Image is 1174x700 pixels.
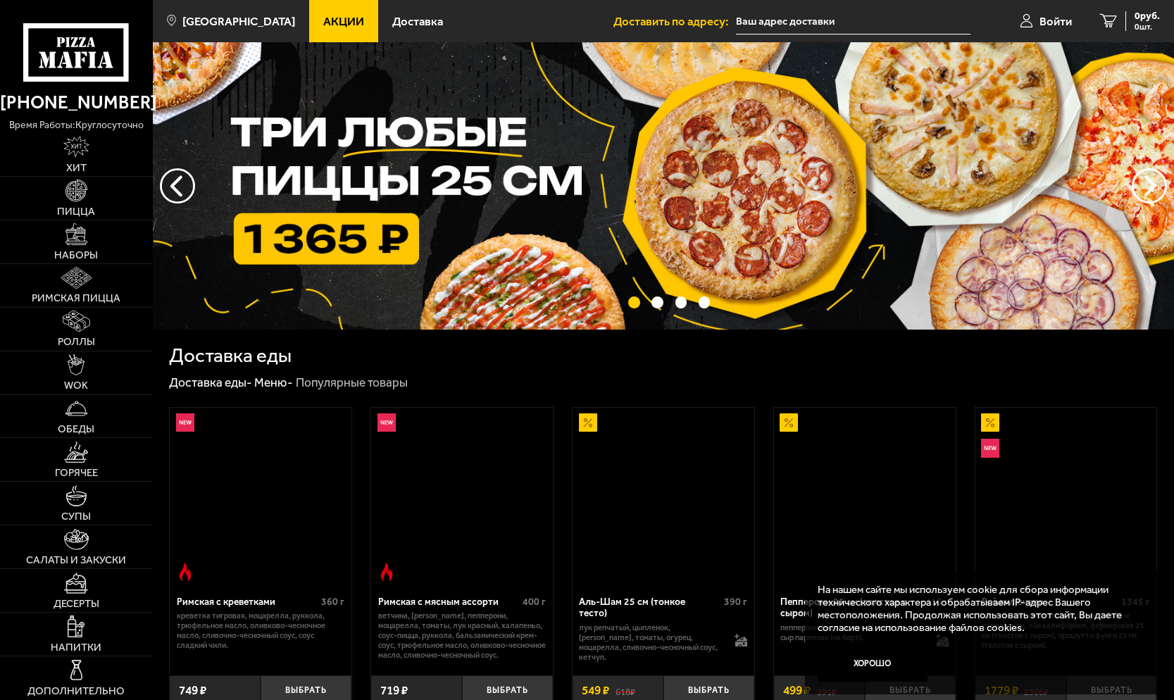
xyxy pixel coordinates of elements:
[818,645,928,682] button: Хорошо
[981,439,999,457] img: Новинка
[177,596,318,608] div: Римская с креветками
[66,163,87,173] span: Хит
[774,408,956,587] a: АкционныйПепперони 25 см (толстое с сыром)
[699,296,711,308] button: точки переключения
[579,623,722,663] p: лук репчатый, цыпленок, [PERSON_NAME], томаты, огурец, моцарелла, сливочно-чесночный соус, кетчуп.
[392,15,443,27] span: Доставка
[582,685,609,696] span: 549 ₽
[378,611,547,660] p: ветчина, [PERSON_NAME], пепперони, моцарелла, томаты, лук красный, халапеньо, соус-пицца, руккола...
[985,685,1018,696] span: 1779 ₽
[1135,11,1160,21] span: 0 руб.
[1132,168,1167,204] button: предыдущий
[160,168,195,204] button: следующий
[176,413,194,432] img: Новинка
[177,611,345,651] p: креветка тигровая, моцарелла, руккола, трюфельное масло, оливково-чесночное масло, сливочно-чесно...
[1024,685,1049,696] s: 2306 ₽
[27,686,125,696] span: Дополнительно
[182,15,295,27] span: [GEOGRAPHIC_DATA]
[613,15,736,27] span: Доставить по адресу:
[981,413,999,432] img: Акционный
[573,408,754,587] a: АкционныйАль-Шам 25 см (тонкое тесто)
[579,596,720,620] div: Аль-Шам 25 см (тонкое тесто)
[818,583,1137,634] p: На нашем сайте мы используем cookie для сбора информации технического характера и обрабатываем IP...
[323,15,364,27] span: Акции
[616,685,635,696] s: 618 ₽
[61,511,91,522] span: Супы
[321,596,344,608] span: 360 г
[176,563,194,581] img: Острое блюдо
[55,468,98,478] span: Горячее
[169,346,292,365] h1: Доставка еды
[179,685,206,696] span: 749 ₽
[58,424,94,435] span: Обеды
[54,599,99,609] span: Десерты
[736,8,970,35] input: Ваш адрес доставки
[780,596,922,620] div: Пепперони 25 см (толстое с сыром)
[170,408,351,587] a: НовинкаОстрое блюдоРимская с креветками
[32,293,120,304] span: Римская пицца
[64,380,88,391] span: WOK
[780,413,798,432] img: Акционный
[377,563,396,581] img: Острое блюдо
[1039,15,1072,27] span: Войти
[51,642,101,653] span: Напитки
[817,685,837,696] s: 591 ₽
[1135,23,1160,31] span: 0 шт.
[26,555,126,565] span: Салаты и закуски
[254,375,293,389] a: Меню-
[783,685,811,696] span: 499 ₽
[57,206,95,217] span: Пицца
[628,296,640,308] button: точки переключения
[651,296,663,308] button: точки переключения
[296,375,408,391] div: Популярные товары
[975,408,1157,587] a: АкционныйНовинкаВсё включено
[523,596,546,608] span: 400 г
[675,296,687,308] button: точки переключения
[780,623,923,643] p: пепперони, [PERSON_NAME], соус-пицца, сыр пармезан (на борт).
[380,685,408,696] span: 719 ₽
[378,596,520,608] div: Римская с мясным ассорти
[54,250,98,261] span: Наборы
[377,413,396,432] img: Новинка
[579,413,597,432] img: Акционный
[724,596,747,608] span: 390 г
[58,337,95,347] span: Роллы
[169,375,252,389] a: Доставка еды-
[371,408,553,587] a: НовинкаОстрое блюдоРимская с мясным ассорти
